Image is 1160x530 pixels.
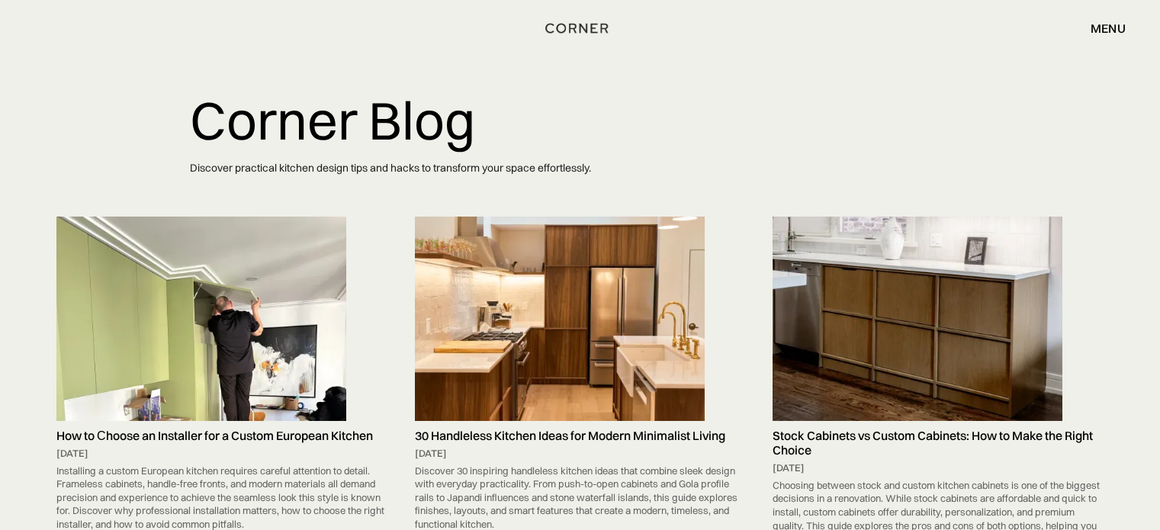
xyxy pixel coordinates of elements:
[56,447,387,461] div: [DATE]
[56,429,387,443] h5: How to Сhoose an Installer for a Custom European Kitchen
[540,18,619,38] a: home
[773,461,1104,475] div: [DATE]
[415,429,746,443] h5: 30 Handleless Kitchen Ideas for Modern Minimalist Living
[773,429,1104,458] h5: Stock Cabinets vs Custom Cabinets: How to Make the Right Choice
[415,447,746,461] div: [DATE]
[190,149,971,187] p: Discover practical kitchen design tips and hacks to transform your space effortlessly.
[1075,15,1126,41] div: menu
[1091,22,1126,34] div: menu
[190,92,971,149] h1: Corner Blog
